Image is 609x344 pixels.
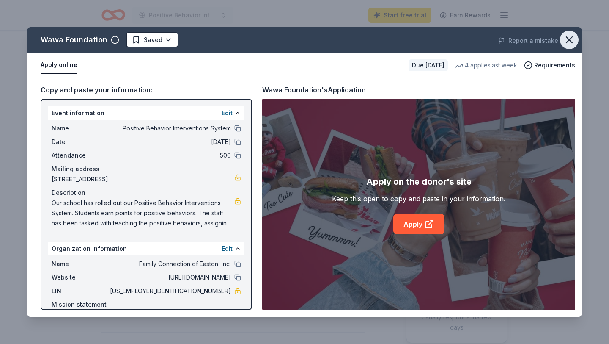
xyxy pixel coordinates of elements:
button: Edit [222,108,233,118]
span: Our school has rolled out our Positive Behavior Interventions System. Students earn points for po... [52,198,234,228]
a: Apply [393,214,444,234]
div: 4 applies last week [455,60,517,70]
div: Copy and paste your information: [41,84,252,95]
div: Wawa Foundation [41,33,107,47]
span: Requirements [534,60,575,70]
span: Date [52,137,108,147]
div: Mailing address [52,164,241,174]
span: Attendance [52,150,108,161]
span: [STREET_ADDRESS] [52,174,234,184]
div: Description [52,188,241,198]
div: Apply on the donor's site [366,175,472,189]
span: Website [52,272,108,283]
button: Edit [222,244,233,254]
span: Family Connection of Easton, Inc. [108,259,231,269]
span: Name [52,259,108,269]
span: EIN [52,286,108,296]
button: Report a mistake [498,36,558,46]
div: Wawa Foundation's Application [262,84,366,95]
div: Due [DATE] [409,59,448,71]
div: Mission statement [52,300,241,310]
span: Saved [144,35,162,45]
button: Requirements [524,60,575,70]
button: Apply online [41,56,77,74]
div: Event information [48,106,244,120]
span: 500 [108,150,231,161]
div: Organization information [48,242,244,255]
span: Name [52,123,108,133]
span: [URL][DOMAIN_NAME] [108,272,231,283]
button: Saved [126,32,178,47]
span: Positive Behavior Interventions System [108,123,231,133]
span: [US_EMPLOYER_IDENTIFICATION_NUMBER] [108,286,231,296]
div: Keep this open to copy and paste in your information. [332,194,505,204]
span: [DATE] [108,137,231,147]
